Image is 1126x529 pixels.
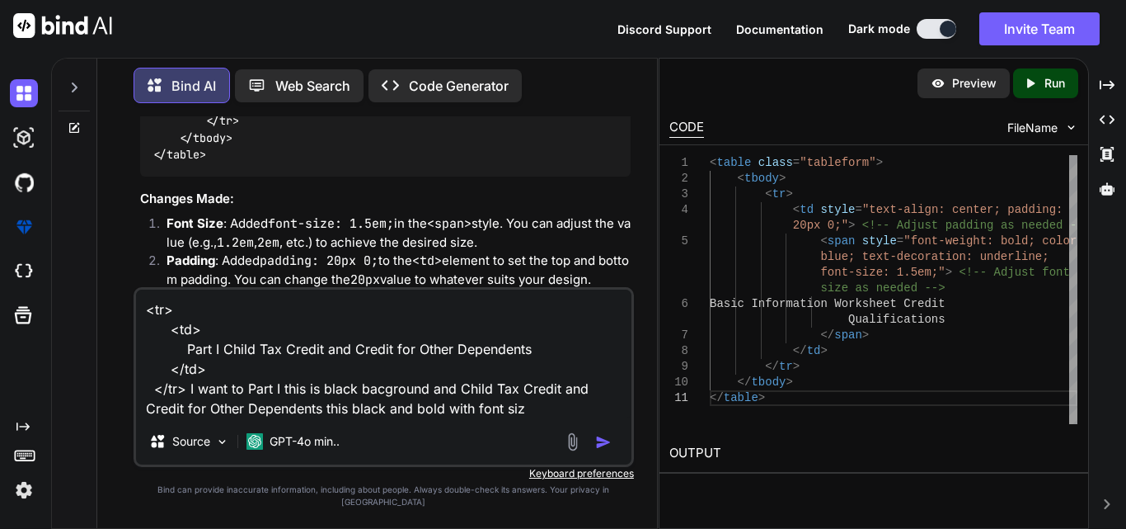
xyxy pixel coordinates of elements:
span: </ > [206,114,239,129]
strong: Padding [167,253,215,268]
span: = [855,203,861,216]
span: Basic Information Worksheet Cr [710,297,917,310]
span: Qualifications [848,313,945,326]
span: tr [779,360,793,373]
img: Bind AI [13,13,112,38]
span: </ > [180,130,232,145]
span: "font-weight: bold; color: [903,234,1083,248]
div: 4 [669,202,688,218]
span: > [786,375,792,389]
span: <!-- Adjust font [959,266,1069,279]
span: FileName [1007,120,1058,136]
button: Documentation [736,21,823,38]
code: 1.2em [217,234,254,251]
span: tbody [193,130,226,145]
span: </ [820,328,834,342]
span: edit [917,297,945,310]
span: Dark mode [848,21,910,37]
p: Source [172,433,210,450]
span: </ [710,391,724,404]
div: 6 [669,296,688,312]
img: settings [10,476,38,504]
span: </ [793,344,807,357]
img: GPT-4o mini [246,433,263,450]
span: size as needed --> [820,281,945,295]
code: font-size: 1.5em; [268,215,394,232]
img: premium [10,213,38,241]
p: GPT-4o min.. [270,433,340,450]
code: 2em [257,234,279,251]
span: blue; text-decoration: underline; [820,250,1049,263]
span: < [793,203,800,216]
li: : Added to the element to set the top and bottom padding. You can change the value to whatever su... [153,252,631,289]
span: td [807,344,821,357]
div: 3 [669,187,688,202]
p: Keyboard preferences [134,467,634,480]
img: attachment [563,432,582,451]
h3: Changes Made: [140,190,631,209]
span: tr [772,187,786,201]
span: > [820,344,827,357]
span: table [167,147,199,162]
div: 5 [669,234,688,249]
p: Web Search [275,76,350,96]
span: > [793,360,800,373]
code: 20px [350,272,380,288]
span: > [848,219,855,232]
p: Run [1044,75,1065,92]
div: 11 [669,390,688,406]
span: Discord Support [617,22,711,36]
span: style [820,203,855,216]
div: CODE [669,118,704,138]
div: 9 [669,359,688,375]
span: 20px 0;" [793,219,848,232]
span: </ > [153,147,206,162]
span: > [786,187,792,201]
span: </ [765,360,779,373]
span: = [897,234,903,248]
button: Discord Support [617,21,711,38]
img: githubDark [10,168,38,196]
span: </ [738,375,752,389]
p: Bind AI [171,76,216,96]
span: > [779,172,786,185]
code: <span> [427,215,472,232]
span: span [828,234,856,248]
p: Code Generator [409,76,509,96]
span: <!-- Adjust padding as needed --> [862,219,1091,232]
code: <td> [412,253,442,269]
code: padding: 20px 0; [260,253,378,269]
strong: Font Size [167,215,223,231]
span: "tableform" [800,156,875,169]
span: font-size: 1.5em;" [820,266,945,279]
span: tbody [744,172,779,185]
span: > [876,156,883,169]
img: preview [931,76,945,91]
span: < [710,156,716,169]
span: > [862,328,869,342]
textarea: <tr> <td> Part I Child Tax Credit and Credit for Other Dependents </td> </tr> I want to Part I th... [136,290,631,418]
img: darkAi-studio [10,124,38,152]
img: chevron down [1064,120,1078,135]
span: Documentation [736,22,823,36]
span: td [800,203,814,216]
span: tr [219,114,232,129]
img: icon [595,434,612,451]
p: Preview [952,75,997,92]
div: 10 [669,375,688,390]
span: "text-align: center; padding: [862,203,1063,216]
div: 7 [669,328,688,343]
span: table [716,156,751,169]
img: cloudideIcon [10,257,38,286]
div: 2 [669,171,688,187]
img: Pick Models [215,435,229,449]
div: 8 [669,343,688,359]
span: = [793,156,800,169]
span: < [820,234,827,248]
h2: OUTPUT [659,434,1088,473]
li: : Added in the style. You can adjust the value (e.g., , , etc.) to achieve the desired size. [153,215,631,252]
span: style [862,234,897,248]
div: 1 [669,155,688,171]
span: table [724,391,758,404]
p: Bind can provide inaccurate information, including about people. Always double-check its answers.... [134,484,634,508]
